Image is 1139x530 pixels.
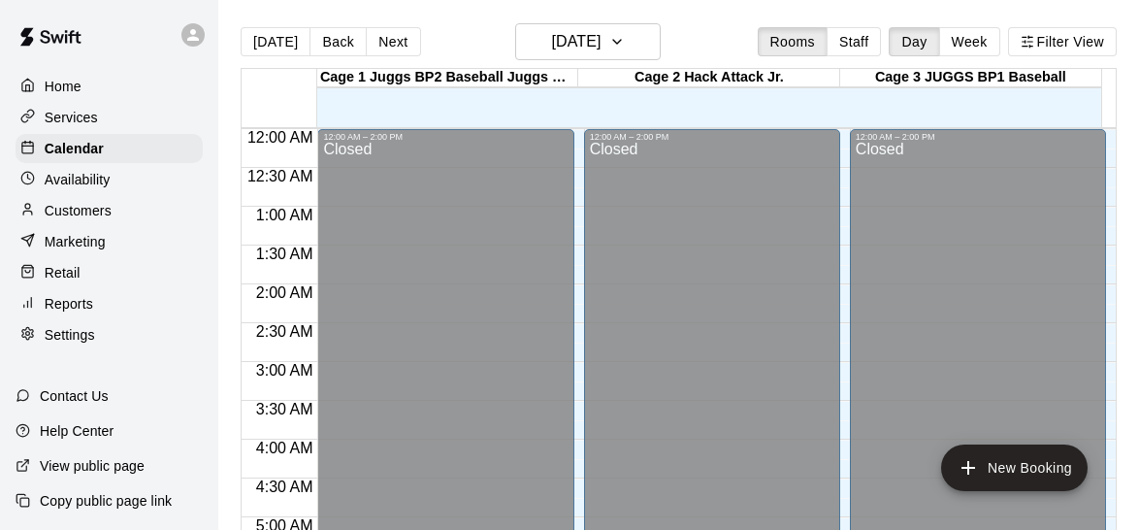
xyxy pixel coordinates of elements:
[40,456,145,476] p: View public page
[590,132,834,142] div: 12:00 AM – 2:00 PM
[251,284,318,301] span: 2:00 AM
[251,207,318,223] span: 1:00 AM
[515,23,661,60] button: [DATE]
[251,401,318,417] span: 3:30 AM
[578,69,839,87] div: Cage 2 Hack Attack Jr.
[16,289,203,318] a: Reports
[45,77,81,96] p: Home
[939,27,1000,56] button: Week
[1008,27,1117,56] button: Filter View
[856,132,1100,142] div: 12:00 AM – 2:00 PM
[40,386,109,406] p: Contact Us
[16,134,203,163] a: Calendar
[758,27,828,56] button: Rooms
[251,440,318,456] span: 4:00 AM
[40,421,114,441] p: Help Center
[317,69,578,87] div: Cage 1 Juggs BP2 Baseball Juggs BP1 Softball
[251,479,318,495] span: 4:30 AM
[323,132,568,142] div: 12:00 AM – 2:00 PM
[45,201,112,220] p: Customers
[45,139,104,158] p: Calendar
[840,69,1101,87] div: Cage 3 JUGGS BP1 Baseball
[941,445,1088,491] button: add
[551,28,601,55] h6: [DATE]
[827,27,882,56] button: Staff
[16,72,203,101] a: Home
[45,294,93,314] p: Reports
[45,232,106,251] p: Marketing
[16,258,203,287] a: Retail
[45,170,111,189] p: Availability
[889,27,939,56] button: Day
[251,323,318,340] span: 2:30 AM
[366,27,420,56] button: Next
[16,165,203,194] a: Availability
[40,491,172,511] p: Copy public page link
[251,246,318,262] span: 1:30 AM
[241,27,310,56] button: [DATE]
[45,108,98,127] p: Services
[16,320,203,349] a: Settings
[45,263,81,282] p: Retail
[16,196,203,225] a: Customers
[243,129,318,146] span: 12:00 AM
[16,103,203,132] a: Services
[243,168,318,184] span: 12:30 AM
[16,227,203,256] a: Marketing
[309,27,367,56] button: Back
[45,325,95,345] p: Settings
[251,362,318,379] span: 3:00 AM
